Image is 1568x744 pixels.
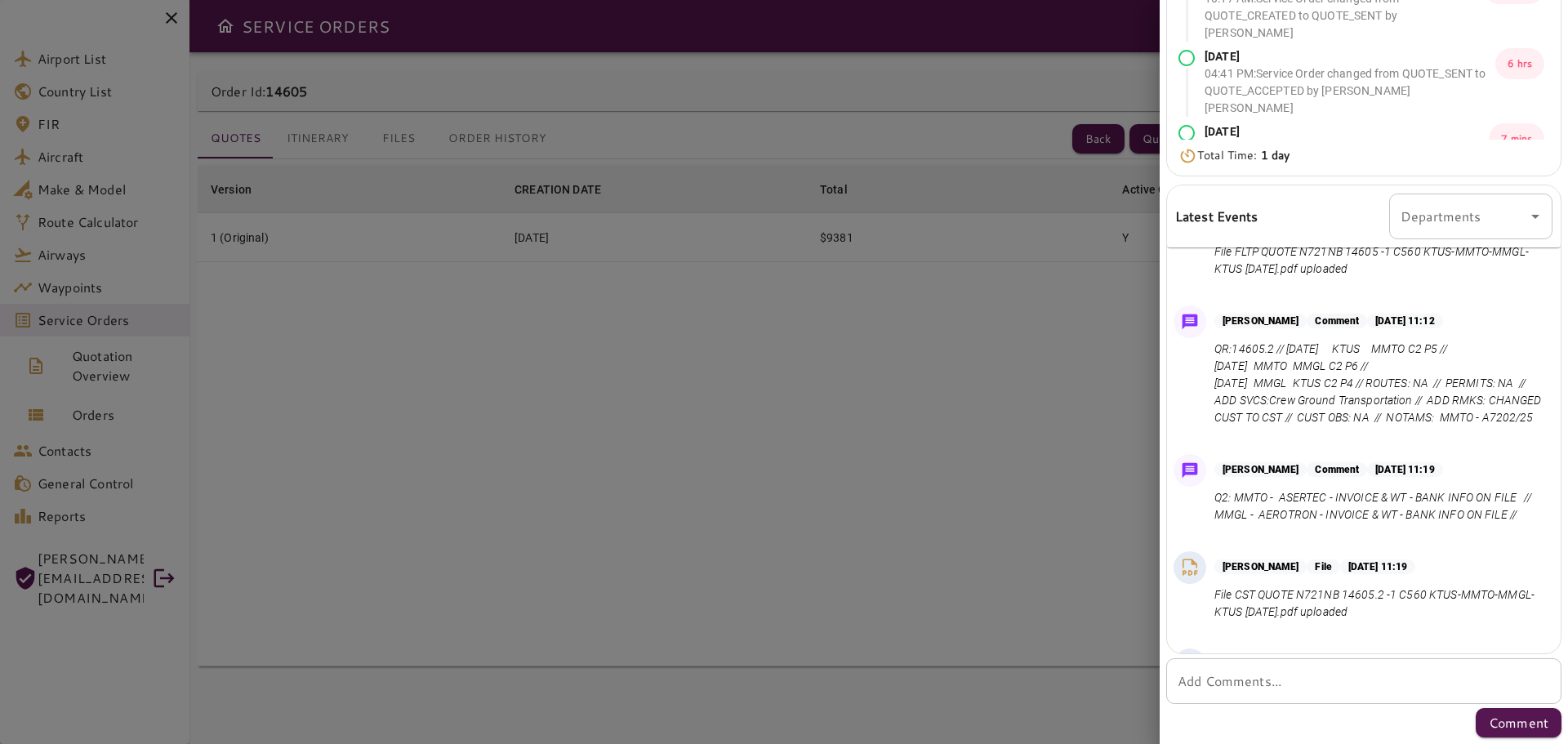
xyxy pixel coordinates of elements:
[1178,148,1197,164] img: Timer Icon
[1340,559,1415,574] p: [DATE] 11:19
[1178,310,1201,333] img: Message Icon
[1495,48,1544,79] p: 6 hrs
[1489,713,1548,733] p: Comment
[1214,586,1546,621] p: File CST QUOTE N721NB 14605.2 -1 C560 KTUS-MMTO-MMGL-KTUS [DATE].pdf uploaded
[1205,65,1495,117] p: 04:41 PM : Service Order changed from QUOTE_SENT to QUOTE_ACCEPTED by [PERSON_NAME] [PERSON_NAME]
[1476,708,1561,737] button: Comment
[1524,205,1547,228] button: Open
[1214,341,1546,426] p: QR:14605.2 // [DATE] KTUS MMTO C2 P5 // [DATE] MMTO MMGL C2 P6 // [DATE] MMGL KTUS C2 P4 // ROUTE...
[1214,559,1307,574] p: [PERSON_NAME]
[1178,459,1201,482] img: Message Icon
[1214,489,1546,523] p: Q2: MMTO - ASERTEC - INVOICE & WT - BANK INFO ON FILE // MMGL - AEROTRON - INVOICE & WT - BANK IN...
[1214,314,1307,328] p: [PERSON_NAME]
[1197,147,1290,164] p: Total Time:
[1205,48,1495,65] p: [DATE]
[1489,123,1544,154] p: 7 mins
[1214,243,1546,278] p: File FLTP QUOTE N721NB 14605 -1 C560 KTUS-MMTO-MMGL-KTUS [DATE].pdf uploaded
[1205,123,1489,140] p: [DATE]
[1307,462,1367,477] p: Comment
[1178,555,1202,580] img: PDF File
[1261,147,1290,163] b: 1 day
[1307,559,1339,574] p: File
[1178,653,1202,677] img: PDF File
[1307,314,1367,328] p: Comment
[1367,462,1442,477] p: [DATE] 11:19
[1175,206,1258,227] h6: Latest Events
[1367,314,1442,328] p: [DATE] 11:12
[1214,462,1307,477] p: [PERSON_NAME]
